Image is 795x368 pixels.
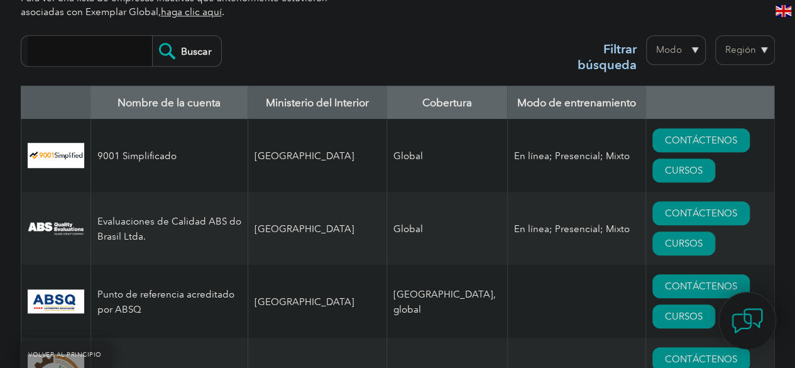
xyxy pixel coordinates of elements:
[28,351,102,359] font: VOLVER AL PRINCIPIO
[97,150,177,162] font: 9001 Simplificado
[652,274,750,298] a: CONTÁCTENOS
[665,354,737,365] font: CONTÁCTENOS
[517,96,636,109] font: Modo de entrenamiento
[19,342,111,368] a: VOLVER AL PRINCIPIO
[507,86,645,119] th: Modo de entrenamiento: activar para ordenar la columna de forma ascendente
[152,36,221,66] input: Buscar
[255,223,354,235] font: [GEOGRAPHIC_DATA]
[248,86,387,119] th: Ministerio del Interior: activar para ordenar columnas en orden ascendente
[665,311,703,322] font: CURSOS
[161,6,222,18] a: haga clic aquí
[514,223,630,235] font: En línea; Presencial; Mixto
[665,135,737,146] font: CONTÁCTENOS
[652,159,715,182] a: CURSOS
[732,305,763,337] img: contact-chat.png
[578,42,637,72] font: Filtrar búsqueda
[652,304,715,328] a: CURSOS
[118,96,221,109] font: Nombre de la cuenta
[28,143,84,169] img: 37c9c059-616f-eb11-a812-002248153038-logo.png
[665,208,737,219] font: CONTÁCTENOS
[28,289,84,313] img: cc24547b-a6e0-e911-a812-000d3a795b83-logo.png
[665,281,737,292] font: CONTÁCTENOS
[393,289,496,315] font: [GEOGRAPHIC_DATA], global
[28,221,84,235] img: c92924ac-d9bc-ea11-a814-000d3a79823d-logo.jpg
[422,96,472,109] font: Cobertura
[652,201,750,225] a: CONTÁCTENOS
[266,96,369,109] font: Ministerio del Interior
[255,296,354,308] font: [GEOGRAPHIC_DATA]
[393,223,423,235] font: Global
[652,231,715,255] a: CURSOS
[645,86,774,119] th: : activar para ordenar la columna en orden ascendente
[255,150,354,162] font: [GEOGRAPHIC_DATA]
[514,150,630,162] font: En línea; Presencial; Mixto
[776,5,791,17] img: en
[387,86,507,119] th: Cobertura: activar para ordenar la columna en orden ascendente
[665,238,703,249] font: CURSOS
[90,86,248,119] th: Nombre de la cuenta: activar para ordenar la columna en sentido descendente
[393,150,423,162] font: Global
[97,216,241,242] font: Evaluaciones de Calidad ABS do Brasil Ltda.
[97,289,234,315] font: Punto de referencia acreditado por ABSQ
[652,128,750,152] a: CONTÁCTENOS
[665,165,703,176] font: CURSOS
[222,6,224,18] font: .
